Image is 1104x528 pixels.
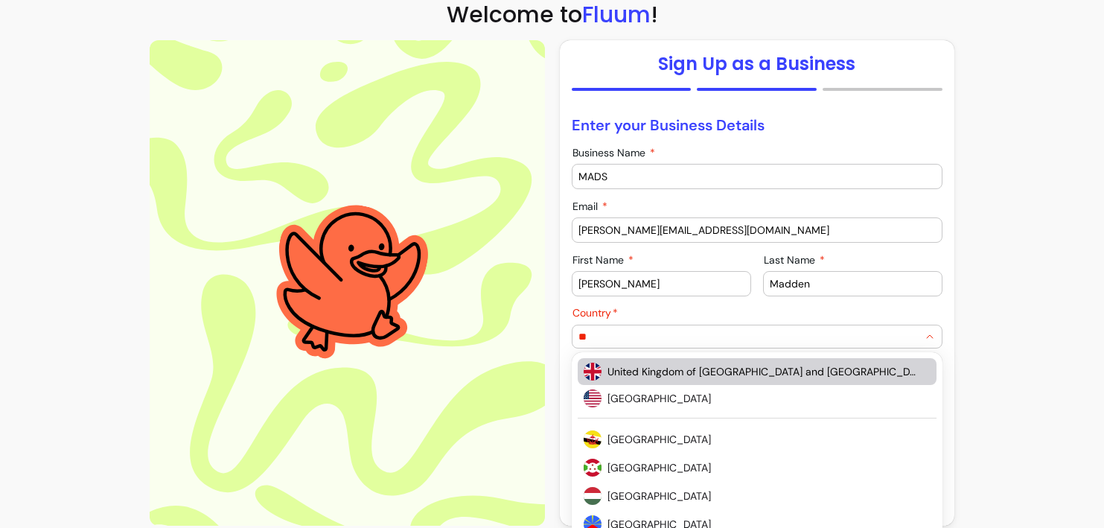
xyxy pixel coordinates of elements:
img: Hungary [584,487,602,505]
img: Burundi [584,459,602,477]
img: United Kingdom of Great Britain and Northern Ireland [584,363,602,381]
input: First Name [578,276,744,291]
img: Brunei Darussalam [584,430,602,448]
p: Enter your Business Details [572,115,942,136]
span: Email [572,200,601,213]
input: Business Name [578,169,936,184]
input: Country [578,329,894,344]
span: United Kingdom of [GEOGRAPHIC_DATA] and [GEOGRAPHIC_DATA] [607,364,916,379]
span: [GEOGRAPHIC_DATA] [607,460,916,475]
input: Last Name [770,276,936,291]
span: First Name [572,253,627,267]
span: [GEOGRAPHIC_DATA] [607,391,916,406]
span: [GEOGRAPHIC_DATA] [607,489,916,503]
span: [GEOGRAPHIC_DATA] [607,432,916,447]
input: Email [578,223,936,238]
img: Aesthetic image [258,190,437,375]
span: Last Name [764,253,818,267]
button: Show suggestions [918,325,942,349]
span: Business Name [572,146,648,159]
label: Country [572,305,624,320]
img: United States of America [584,389,602,407]
h1: Sign Up as a Business [658,52,855,76]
